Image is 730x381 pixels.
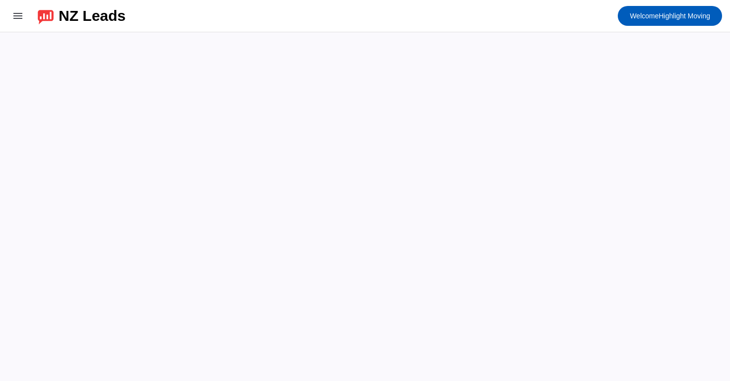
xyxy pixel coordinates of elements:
img: logo [38,7,54,24]
button: WelcomeHighlight Moving [618,6,722,26]
span: Welcome [630,12,658,20]
mat-icon: menu [12,10,24,22]
div: NZ Leads [59,9,126,23]
span: Highlight Moving [630,9,710,23]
